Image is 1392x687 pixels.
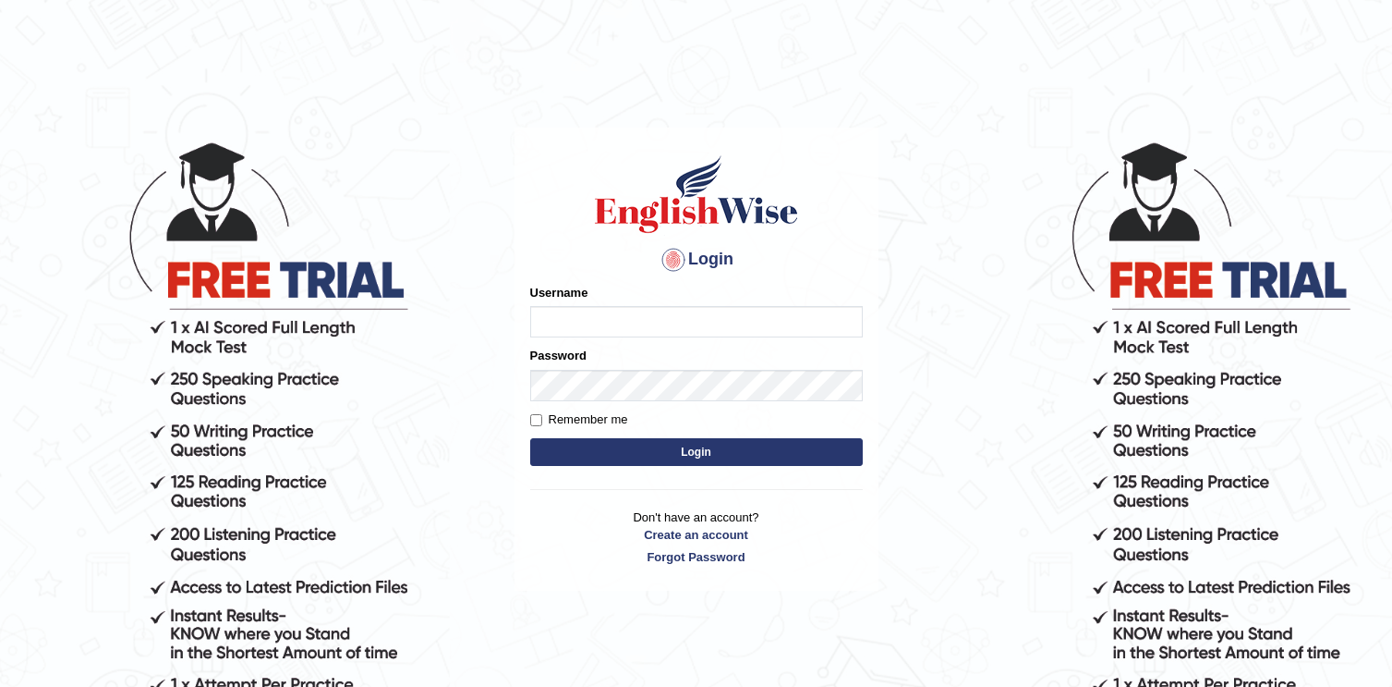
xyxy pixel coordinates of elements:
[591,153,802,236] img: Logo of English Wise sign in for intelligent practice with AI
[530,411,628,429] label: Remember me
[530,509,863,566] p: Don't have an account?
[530,245,863,275] h4: Login
[530,438,863,466] button: Login
[530,526,863,544] a: Create an account
[530,414,542,426] input: Remember me
[530,548,863,566] a: Forgot Password
[530,284,588,301] label: Username
[530,347,587,364] label: Password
